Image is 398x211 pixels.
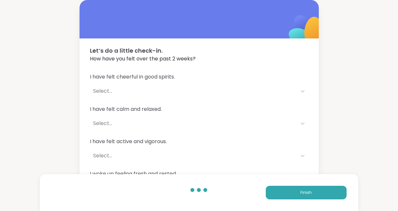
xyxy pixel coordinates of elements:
[90,170,308,178] span: I woke up feeling fresh and rested.
[300,190,312,195] span: Finish
[90,55,308,63] span: How have you felt over the past 2 weeks?
[90,105,308,113] span: I have felt calm and relaxed.
[90,46,308,55] span: Let’s do a little check-in.
[93,152,294,160] div: Select...
[266,186,347,199] button: Finish
[90,73,308,81] span: I have felt cheerful in good spirits.
[90,138,308,145] span: I have felt active and vigorous.
[93,120,294,127] div: Select...
[93,87,294,95] div: Select...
